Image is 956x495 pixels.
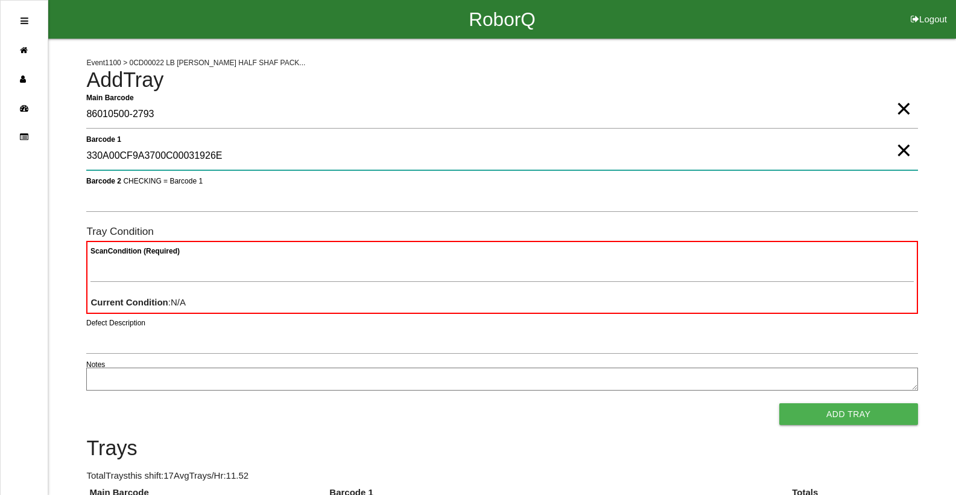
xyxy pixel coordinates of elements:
button: Add Tray [779,403,918,425]
b: Current Condition [90,297,168,307]
label: Notes [86,359,105,370]
b: Main Barcode [86,93,134,101]
h4: Add Tray [86,69,917,92]
h6: Tray Condition [86,226,917,237]
div: Open [21,7,28,36]
span: Event 1100 > 0CD00022 LB [PERSON_NAME] HALF SHAF PACK... [86,59,305,67]
input: Required [86,101,917,129]
span: CHECKING = Barcode 1 [124,176,203,185]
b: Barcode 1 [86,135,121,143]
h4: Trays [86,437,917,460]
b: Barcode 2 [86,176,121,185]
span: Clear Input [896,85,911,109]
label: Defect Description [86,318,145,328]
b: Scan Condition (Required) [90,247,180,255]
span: Clear Input [896,126,911,150]
span: : N/A [90,297,186,307]
p: Total Trays this shift: 17 Avg Trays /Hr: 11.52 [86,469,917,483]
